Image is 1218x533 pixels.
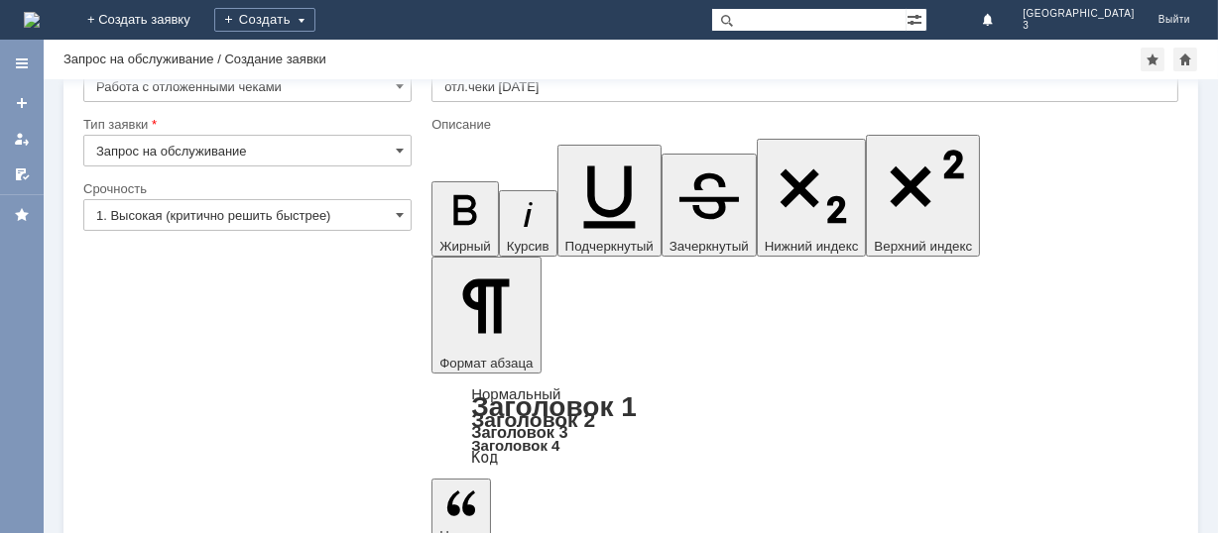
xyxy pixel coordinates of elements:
span: Верхний индекс [874,239,972,254]
a: Код [471,449,498,467]
div: Создать [214,8,315,32]
div: Описание [431,118,1174,131]
a: Заголовок 1 [471,391,637,422]
a: Перейти на домашнюю страницу [24,12,40,28]
button: Верхний индекс [866,135,980,257]
div: Запрос на обслуживание / Создание заявки [63,52,326,66]
a: Создать заявку [6,87,38,119]
span: Жирный [439,239,491,254]
button: Курсив [499,190,557,257]
button: Формат абзаца [431,257,541,373]
a: Заголовок 2 [471,408,595,431]
button: Подчеркнутый [557,145,662,257]
span: Зачеркнутый [670,239,749,254]
span: Курсив [507,239,549,254]
a: Мои заявки [6,123,38,155]
div: Срочность [83,182,408,195]
a: Заголовок 4 [471,437,559,454]
img: logo [24,12,40,28]
div: Тип заявки [83,118,408,131]
div: Формат абзаца [431,387,1178,465]
div: Добавить в избранное [1141,48,1164,71]
button: Зачеркнутый [662,154,757,257]
span: 3 [1023,20,1135,32]
a: Мои согласования [6,159,38,190]
button: Нижний индекс [757,139,867,257]
div: Сделать домашней страницей [1173,48,1197,71]
span: Нижний индекс [765,239,859,254]
button: Жирный [431,181,499,257]
a: Нормальный [471,385,560,402]
span: Расширенный поиск [907,9,926,28]
span: [GEOGRAPHIC_DATA] [1023,8,1135,20]
span: Формат абзаца [439,356,533,371]
div: Добрый вечер.Удалите пожалуйста отложенные чеки за [DATE].Спасибо [8,8,290,40]
a: Заголовок 3 [471,423,567,441]
span: Подчеркнутый [565,239,654,254]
